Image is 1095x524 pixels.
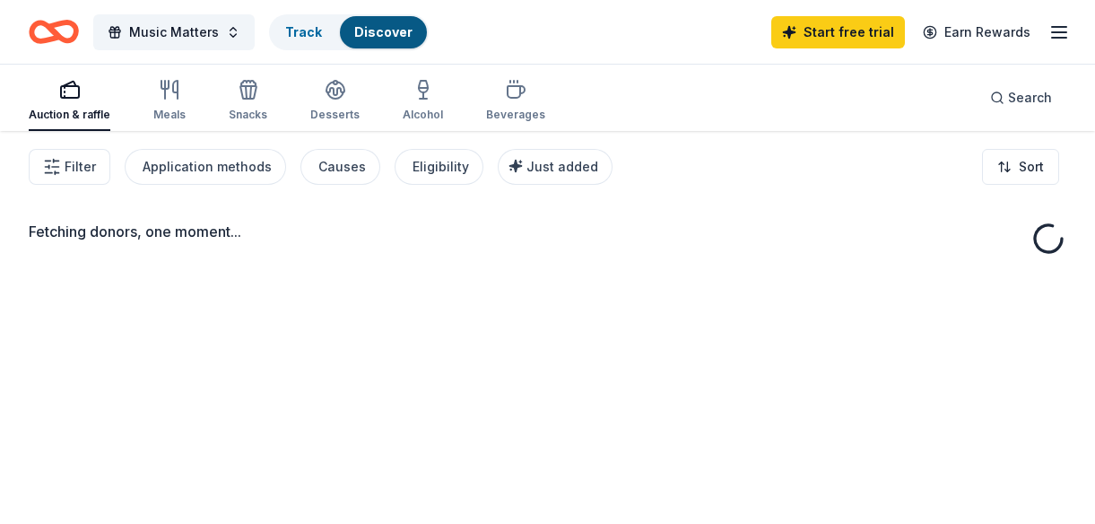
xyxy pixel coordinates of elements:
[29,72,110,131] button: Auction & raffle
[229,72,267,131] button: Snacks
[29,149,110,185] button: Filter
[771,16,905,48] a: Start free trial
[976,80,1066,116] button: Search
[300,149,380,185] button: Causes
[486,108,545,122] div: Beverages
[153,72,186,131] button: Meals
[310,72,360,131] button: Desserts
[93,14,255,50] button: Music Matters
[129,22,219,43] span: Music Matters
[912,16,1041,48] a: Earn Rewards
[403,72,443,131] button: Alcohol
[354,24,413,39] a: Discover
[1019,156,1044,178] span: Sort
[413,156,469,178] div: Eligibility
[498,149,613,185] button: Just added
[310,108,360,122] div: Desserts
[403,108,443,122] div: Alcohol
[526,159,598,174] span: Just added
[29,11,79,53] a: Home
[269,14,429,50] button: TrackDiscover
[65,156,96,178] span: Filter
[29,221,1066,242] div: Fetching donors, one moment...
[229,108,267,122] div: Snacks
[982,149,1059,185] button: Sort
[395,149,483,185] button: Eligibility
[318,156,366,178] div: Causes
[1008,87,1052,109] span: Search
[29,108,110,122] div: Auction & raffle
[153,108,186,122] div: Meals
[125,149,286,185] button: Application methods
[143,156,272,178] div: Application methods
[285,24,322,39] a: Track
[486,72,545,131] button: Beverages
